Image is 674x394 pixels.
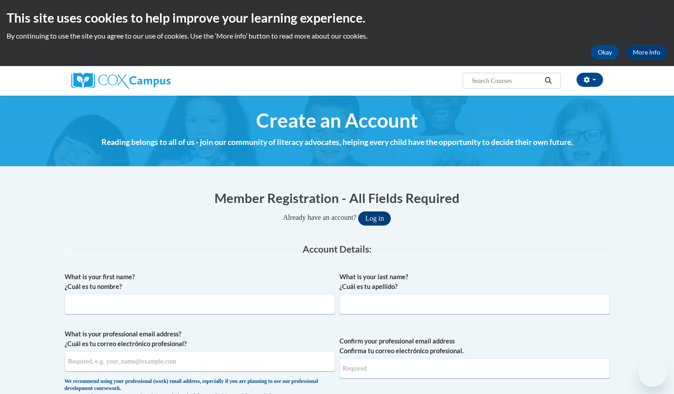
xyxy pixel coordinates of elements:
input: Search Courses [471,75,542,86]
iframe: Button to launch messaging window [639,359,667,387]
span: Create an Account [256,109,418,132]
input: Metadata input [65,294,335,314]
label: What is your last name? ¿Cuál es tu apellido? [339,272,610,292]
h4: Reading belongs to all of us - join our community of literacy advocates, helping every child have... [65,137,610,148]
button: Log in [358,211,391,226]
input: Metadata input [339,294,610,314]
input: Metadata input [65,351,335,371]
label: What is your professional email address? ¿Cuál es tu correo electrónico profesional? [65,329,335,349]
h1: Member Registration - All Fields Required [65,189,610,207]
span: Already have an account? [283,214,357,221]
a: More Info [626,45,667,59]
p: By continuing to use the site you agree to our use of cookies. Use the ‘More info’ button to read... [7,31,667,41]
input: Required [339,358,610,378]
img: Cox Campus [71,73,171,89]
button: Account Settings [577,73,603,87]
button: Okay [591,45,619,59]
label: What is your first name? ¿Cuál es tu nombre? [65,272,335,292]
span: Account Details: [303,243,372,254]
button: Search [542,75,555,86]
label: Confirm your professional email address Confirma tu correo electrónico profesional. [339,336,610,356]
h2: This site uses cookies to help improve your learning experience. [7,9,667,27]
